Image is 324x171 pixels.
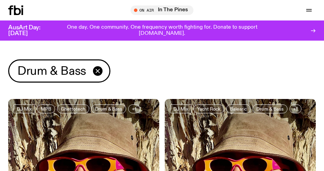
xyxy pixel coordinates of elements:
[197,106,220,111] span: Yacht Rock
[57,104,89,113] a: Ghettotech
[8,25,52,37] h3: AusArt Day: [DATE]
[230,106,247,111] span: Balearic
[132,106,136,111] span: +1
[14,104,35,113] a: DJ Mix
[253,104,287,113] a: Drum & Bass
[57,25,267,37] p: One day. One community. One frequency worth fighting for. Donate to support [DOMAIN_NAME].
[37,104,55,113] a: MPB
[41,106,51,111] span: MPB
[226,104,251,113] a: Balearic
[170,104,191,113] a: DJ Mix
[95,106,122,111] span: Drum & Bass
[17,65,86,78] span: Drum & Bass
[128,104,140,113] button: +1
[17,106,32,111] span: DJ Mix
[131,5,193,15] button: On AirIn The Pines
[256,106,284,111] span: Drum & Bass
[91,104,126,113] a: Drum & Bass
[193,104,224,113] a: Yacht Rock
[289,104,301,113] button: +1
[293,106,298,111] span: +1
[173,106,188,111] span: DJ Mix
[61,106,85,111] span: Ghettotech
